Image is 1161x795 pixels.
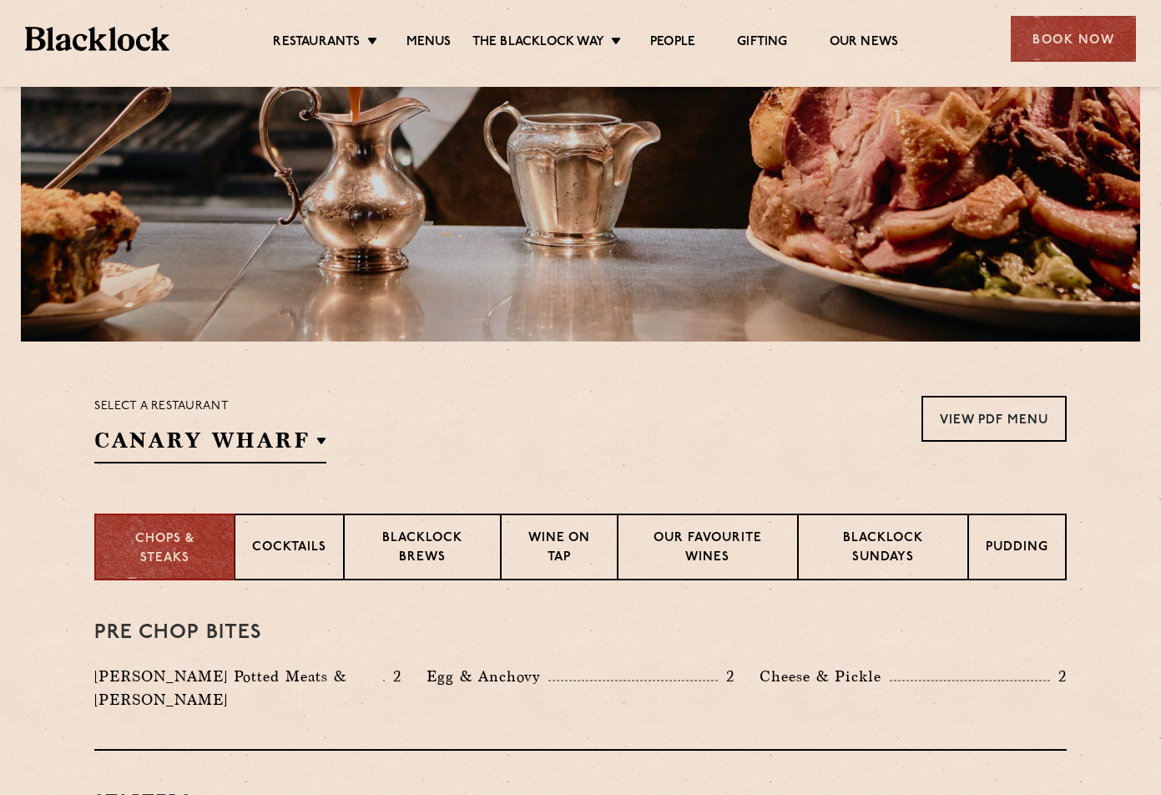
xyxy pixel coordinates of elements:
a: Restaurants [273,34,360,53]
p: Cocktails [252,539,326,560]
p: [PERSON_NAME] Potted Meats & [PERSON_NAME] [94,665,383,711]
p: Cheese & Pickle [760,665,890,688]
p: Select a restaurant [94,396,326,418]
p: Wine on Tap [518,529,600,569]
a: Gifting [737,34,787,53]
p: 2 [718,666,734,687]
p: Egg & Anchovy [427,665,548,688]
a: The Blacklock Way [472,34,604,53]
p: 2 [1050,666,1067,687]
img: BL_Textured_Logo-footer-cropped.svg [25,27,169,51]
p: Blacklock Sundays [815,529,951,569]
h3: Pre Chop Bites [94,622,1067,644]
a: View PDF Menu [921,396,1067,442]
p: Chops & Steaks [113,530,217,568]
p: 2 [385,666,401,687]
a: People [650,34,695,53]
p: Blacklock Brews [361,529,483,569]
div: Book Now [1011,16,1136,62]
h2: Canary Wharf [94,426,326,463]
a: Menus [406,34,452,53]
p: Pudding [986,539,1048,560]
a: Our News [830,34,899,53]
p: Our favourite wines [635,529,780,569]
